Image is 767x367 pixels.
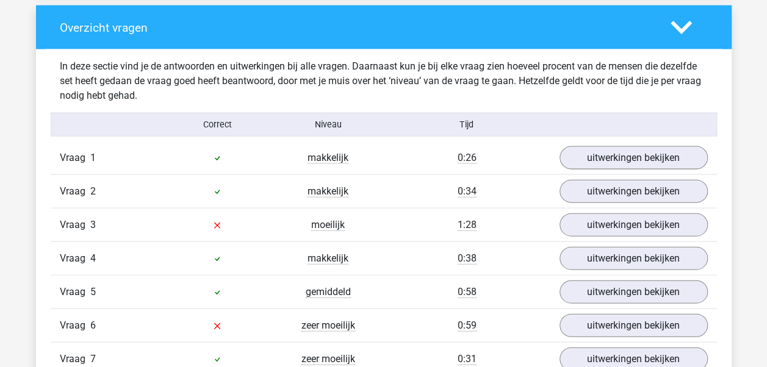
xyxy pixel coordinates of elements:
[60,151,90,165] span: Vraag
[308,152,348,164] span: makkelijk
[301,319,355,332] span: zeer moeilijk
[458,286,477,298] span: 0:58
[60,352,90,366] span: Vraag
[90,185,96,197] span: 2
[311,219,345,231] span: moeilijk
[458,152,477,164] span: 0:26
[90,219,96,230] span: 3
[383,118,550,131] div: Tijd
[458,185,477,198] span: 0:34
[90,353,96,365] span: 7
[560,180,708,203] a: uitwerkingen bekijken
[273,118,384,131] div: Niveau
[90,252,96,264] span: 4
[90,152,96,163] span: 1
[162,118,273,131] div: Correct
[60,218,90,232] span: Vraag
[458,353,477,365] span: 0:31
[560,213,708,237] a: uitwerkingen bekijken
[306,286,351,298] span: gemiddeld
[560,280,708,304] a: uitwerkingen bekijken
[301,353,355,365] span: zeer moeilijk
[560,247,708,270] a: uitwerkingen bekijken
[458,219,477,231] span: 1:28
[90,286,96,298] span: 5
[60,21,652,35] h4: Overzicht vragen
[308,185,348,198] span: makkelijk
[560,314,708,337] a: uitwerkingen bekijken
[60,251,90,266] span: Vraag
[560,146,708,169] a: uitwerkingen bekijken
[308,252,348,265] span: makkelijk
[60,285,90,299] span: Vraag
[90,319,96,331] span: 6
[60,318,90,333] span: Vraag
[60,184,90,199] span: Vraag
[458,252,477,265] span: 0:38
[51,59,717,103] div: In deze sectie vind je de antwoorden en uitwerkingen bij alle vragen. Daarnaast kun je bij elke v...
[458,319,477,332] span: 0:59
